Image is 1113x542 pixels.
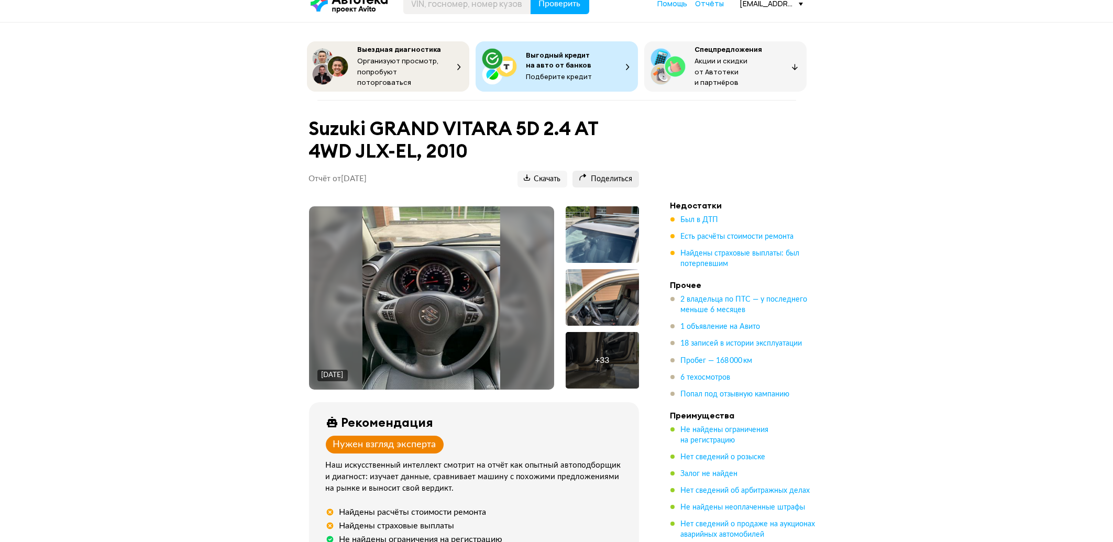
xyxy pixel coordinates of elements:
[358,56,439,87] span: Организуют просмотр, попробуют поторговаться
[670,280,817,290] h4: Прочее
[681,216,719,224] span: Был в ДТП
[681,340,802,347] span: 18 записей в истории эксплуатации
[341,415,434,429] div: Рекомендация
[681,357,753,364] span: Пробег — 168 000 км
[681,470,738,478] span: Залог не найден
[579,174,633,184] span: Поделиться
[681,250,800,268] span: Найдены страховые выплаты: был потерпевшим
[681,296,808,314] span: 2 владельца по ПТС — у последнего меньше 6 месяцев
[572,171,639,187] button: Поделиться
[681,453,766,461] span: Нет сведений о розыске
[681,521,816,538] span: Нет сведений о продаже на аукционах аварийных автомобилей
[681,391,790,398] span: Попал под отзывную кампанию
[309,174,367,184] p: Отчёт от [DATE]
[339,507,487,517] div: Найдены расчёты стоимости ремонта
[307,41,469,92] button: Выездная диагностикаОрганизуют просмотр, попробуют поторговаться
[670,200,817,211] h4: Недостатки
[681,426,769,444] span: Не найдены ограничения на регистрацию
[644,41,807,92] button: СпецпредложенияАкции и скидки от Автотеки и партнёров
[526,50,592,70] span: Выгодный кредит на авто от банков
[524,174,561,184] span: Скачать
[517,171,567,187] button: Скачать
[681,233,794,240] span: Есть расчёты стоимости ремонта
[681,487,810,494] span: Нет сведений об арбитражных делах
[333,439,436,450] div: Нужен взгляд эксперта
[670,410,817,421] h4: Преимущества
[326,460,626,494] div: Наш искусственный интеллект смотрит на отчёт как опытный автоподборщик и диагност: изучает данные...
[339,521,455,531] div: Найдены страховые выплаты
[362,206,500,390] img: Main car
[681,374,731,381] span: 6 техосмотров
[681,504,806,511] span: Не найдены неоплаченные штрафы
[309,117,639,162] h1: Suzuki GRAND VITARA 5D 2.4 AT 4WD JLX-EL, 2010
[476,41,638,92] button: Выгодный кредит на авто от банковПодберите кредит
[695,45,763,54] span: Спецпредложения
[595,355,609,366] div: + 33
[322,371,344,380] div: [DATE]
[681,323,761,330] span: 1 объявление на Авито
[358,45,442,54] span: Выездная диагностика
[695,56,748,87] span: Акции и скидки от Автотеки и партнёров
[526,72,592,81] span: Подберите кредит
